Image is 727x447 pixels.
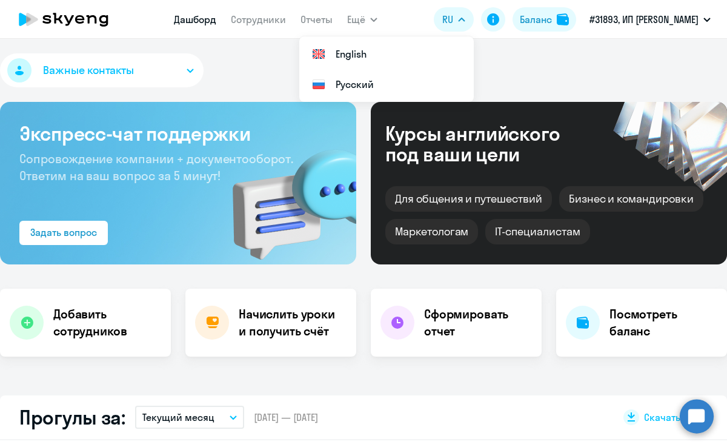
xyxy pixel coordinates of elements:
[589,12,699,27] p: #31893, ИП [PERSON_NAME]
[254,411,318,424] span: [DATE] — [DATE]
[174,13,216,25] a: Дашборд
[142,410,214,425] p: Текущий месяц
[434,7,474,32] button: RU
[19,405,125,429] h2: Прогулы за:
[43,62,134,78] span: Важные контакты
[385,219,478,244] div: Маркетологам
[19,121,337,146] h3: Экспресс-чат поддержки
[424,306,532,340] h4: Сформировать отчет
[135,406,244,429] button: Текущий месяц
[385,186,552,212] div: Для общения и путешествий
[609,306,717,340] h4: Посмотреть баланс
[311,47,326,61] img: English
[559,186,703,212] div: Бизнес и командировки
[239,306,344,340] h4: Начислить уроки и получить счёт
[513,7,576,32] button: Балансbalance
[644,411,708,424] span: Скачать отчет
[520,12,552,27] div: Баланс
[19,151,293,183] span: Сопровождение компании + документооборот. Ответим на ваш вопрос за 5 минут!
[385,123,593,164] div: Курсы английского под ваши цели
[30,225,97,240] div: Задать вопрос
[485,219,589,244] div: IT-специалистам
[347,7,377,32] button: Ещё
[215,128,356,264] img: bg-img
[300,13,333,25] a: Отчеты
[299,36,474,102] ul: Ещё
[19,221,108,245] button: Задать вопрос
[347,12,365,27] span: Ещё
[442,12,453,27] span: RU
[311,77,326,92] img: Русский
[583,5,717,34] button: #31893, ИП [PERSON_NAME]
[557,13,569,25] img: balance
[53,306,161,340] h4: Добавить сотрудников
[231,13,286,25] a: Сотрудники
